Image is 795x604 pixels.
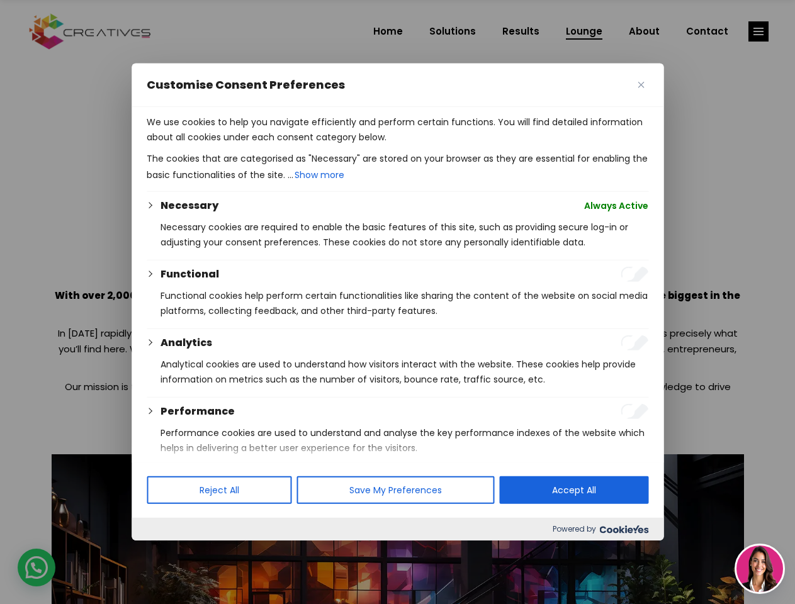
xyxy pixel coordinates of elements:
div: Powered by [132,518,663,540]
img: agent [736,545,783,592]
button: Accept All [499,476,648,504]
input: Enable Analytics [621,335,648,350]
button: Reject All [147,476,291,504]
button: Functional [161,267,219,282]
button: Analytics [161,335,212,350]
p: Necessary cookies are required to enable the basic features of this site, such as providing secur... [161,220,648,250]
div: Customise Consent Preferences [132,64,663,540]
button: Close [633,77,648,92]
span: Customise Consent Preferences [147,77,345,92]
button: Save My Preferences [296,476,494,504]
button: Performance [161,404,235,419]
button: Necessary [161,198,218,213]
p: Functional cookies help perform certain functionalities like sharing the content of the website o... [161,288,648,318]
button: Show more [293,166,346,184]
p: Performance cookies are used to understand and analyse the key performance indexes of the website... [161,425,648,456]
span: Always Active [584,198,648,213]
img: Cookieyes logo [599,525,648,534]
input: Enable Functional [621,267,648,282]
input: Enable Performance [621,404,648,419]
img: Close [638,82,644,88]
p: Analytical cookies are used to understand how visitors interact with the website. These cookies h... [161,357,648,387]
p: The cookies that are categorised as "Necessary" are stored on your browser as they are essential ... [147,151,648,184]
p: We use cookies to help you navigate efficiently and perform certain functions. You will find deta... [147,115,648,145]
